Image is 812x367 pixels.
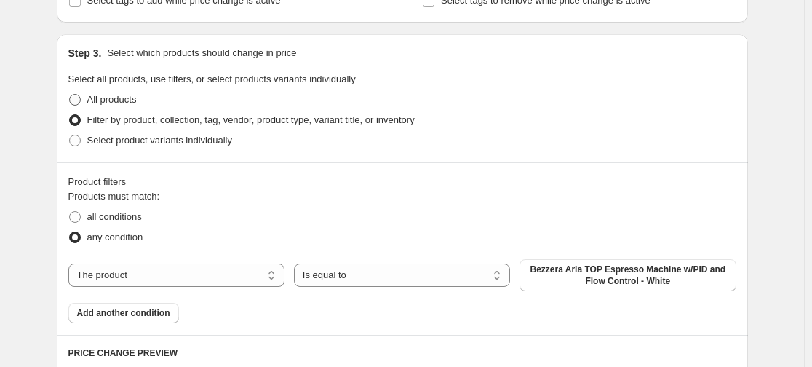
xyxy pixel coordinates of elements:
span: Bezzera Aria TOP Espresso Machine w/PID and Flow Control - White [528,264,727,287]
span: any condition [87,232,143,242]
h2: Step 3. [68,46,102,60]
span: Products must match: [68,191,160,202]
p: Select which products should change in price [107,46,296,60]
span: Filter by product, collection, tag, vendor, product type, variant title, or inventory [87,114,415,125]
h6: PRICE CHANGE PREVIEW [68,347,736,359]
span: All products [87,94,137,105]
span: Select product variants individually [87,135,232,146]
div: Product filters [68,175,736,189]
span: Add another condition [77,307,170,319]
span: all conditions [87,211,142,222]
span: Select all products, use filters, or select products variants individually [68,74,356,84]
button: Bezzera Aria TOP Espresso Machine w/PID and Flow Control - White [520,259,736,291]
button: Add another condition [68,303,179,323]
